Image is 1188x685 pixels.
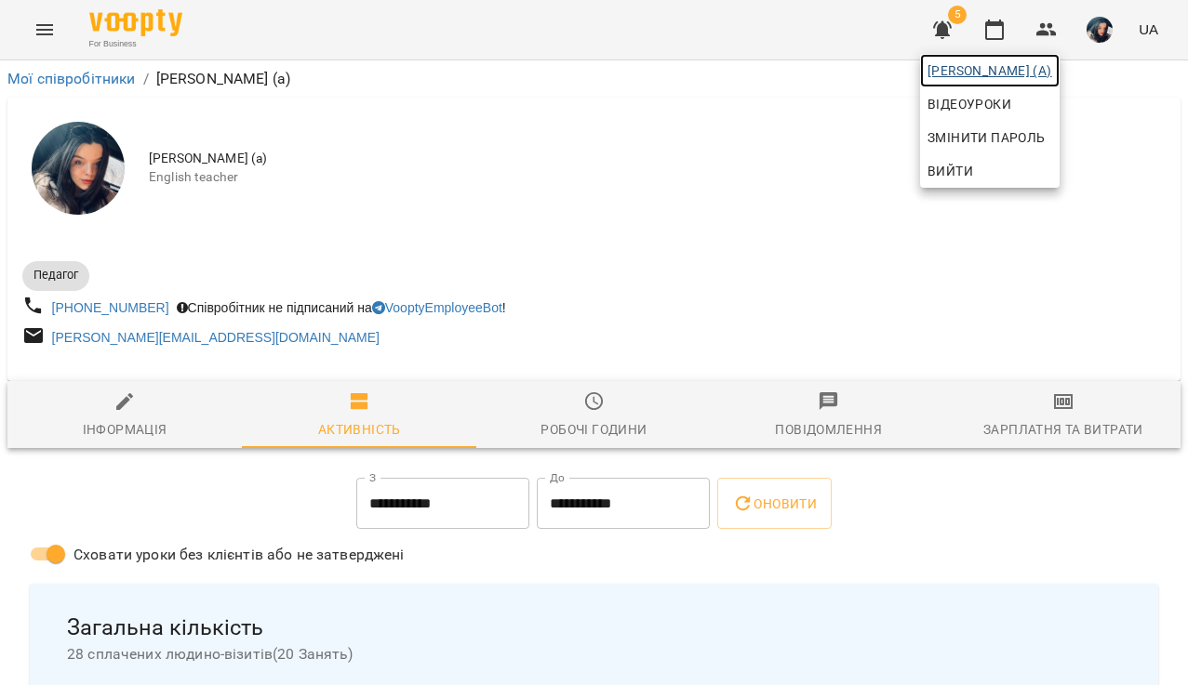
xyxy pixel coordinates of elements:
span: [PERSON_NAME] (а) [928,59,1052,82]
button: Вийти [920,154,1060,188]
a: Змінити пароль [920,121,1060,154]
span: Змінити пароль [928,126,1052,149]
span: Вийти [928,160,973,182]
a: Відеоуроки [920,87,1019,121]
span: Відеоуроки [928,93,1011,115]
a: [PERSON_NAME] (а) [920,54,1060,87]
